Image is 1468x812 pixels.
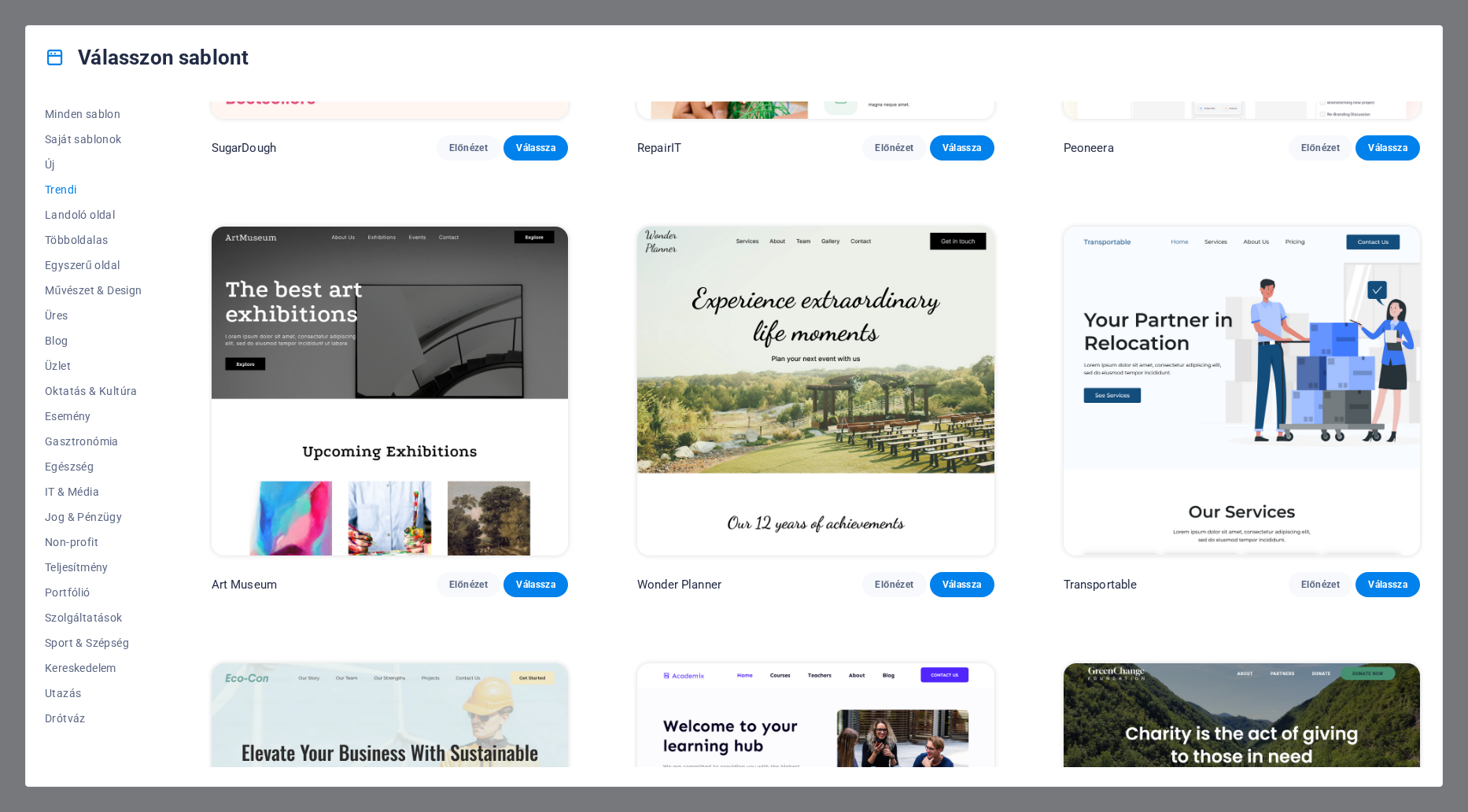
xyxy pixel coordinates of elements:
button: Művészet & Design [45,278,142,303]
button: Blog [45,328,142,353]
span: Többoldalas [45,234,142,246]
button: Saját sablonok [45,127,142,152]
span: Trendi [45,183,142,196]
p: RepairIT [637,140,681,156]
span: Előnézet [875,142,914,154]
button: Előnézet [862,135,927,161]
span: Előnézet [449,142,489,154]
button: Jog & Pénzügy [45,504,142,530]
p: Wonder Planner [637,577,721,592]
span: Üres [45,309,142,322]
button: Válassza [930,572,994,597]
span: Üzlet [45,360,142,372]
p: Transportable [1064,577,1138,592]
button: Oktatás & Kultúra [45,378,142,404]
button: Utazás [45,681,142,706]
button: Minden sablon [45,101,142,127]
button: Előnézet [1289,135,1353,161]
span: Oktatás & Kultúra [45,385,142,397]
button: Előnézet [437,135,501,161]
span: Jog & Pénzügy [45,511,142,523]
button: Üres [45,303,142,328]
span: Teljesítmény [45,561,142,574]
span: Válassza [516,142,555,154]
img: Wonder Planner [637,227,994,555]
span: Blog [45,334,142,347]
span: Landoló oldal [45,209,142,221]
span: Saját sablonok [45,133,142,146]
button: Egészség [45,454,142,479]
span: Válassza [942,142,982,154]
span: Utazás [45,687,142,699]
button: Többoldalas [45,227,142,253]
span: Válassza [1368,578,1407,591]
button: Sport & Szépség [45,630,142,655]
button: Trendi [45,177,142,202]
span: Egyszerű oldal [45,259,142,271]
img: Art Museum [212,227,568,555]
button: Non-profit [45,530,142,555]
button: Előnézet [862,572,927,597]
button: Esemény [45,404,142,429]
span: Előnézet [1301,578,1341,591]
span: Gasztronómia [45,435,142,448]
span: Sport & Szépség [45,637,142,649]
button: Portfólió [45,580,142,605]
span: Kereskedelem [45,662,142,674]
h4: Válasszon sablont [45,45,249,70]
img: Transportable [1064,227,1420,555]
span: Előnézet [449,578,489,591]
button: IT & Média [45,479,142,504]
button: Új [45,152,142,177]
button: Előnézet [1289,572,1353,597]
span: Művészet & Design [45,284,142,297]
button: Válassza [1356,135,1420,161]
button: Szolgáltatások [45,605,142,630]
button: Drótváz [45,706,142,731]
span: Előnézet [875,578,914,591]
span: Drótváz [45,712,142,725]
button: Gasztronómia [45,429,142,454]
span: Válassza [942,578,982,591]
span: Szolgáltatások [45,611,142,624]
span: IT & Média [45,485,142,498]
button: Előnézet [437,572,501,597]
button: Landoló oldal [45,202,142,227]
p: Peoneera [1064,140,1114,156]
button: Teljesítmény [45,555,142,580]
button: Üzlet [45,353,142,378]
span: Egészség [45,460,142,473]
p: SugarDough [212,140,276,156]
span: Non-profit [45,536,142,548]
button: Válassza [503,135,568,161]
button: Válassza [503,572,568,597]
span: Új [45,158,142,171]
span: Előnézet [1301,142,1341,154]
p: Art Museum [212,577,277,592]
span: Minden sablon [45,108,142,120]
button: Kereskedelem [45,655,142,681]
span: Válassza [516,578,555,591]
button: Válassza [930,135,994,161]
button: Egyszerű oldal [45,253,142,278]
button: Válassza [1356,572,1420,597]
span: Válassza [1368,142,1407,154]
span: Esemény [45,410,142,423]
span: Portfólió [45,586,142,599]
